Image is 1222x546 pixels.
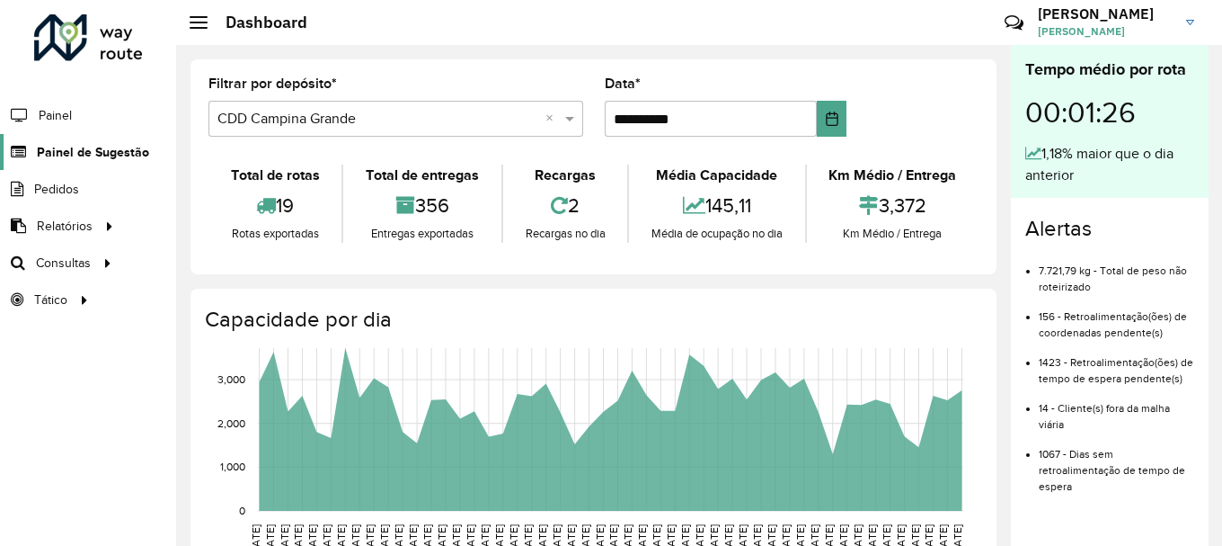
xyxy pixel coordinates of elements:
h3: [PERSON_NAME] [1038,5,1173,22]
text: 0 [239,505,245,516]
div: Km Médio / Entrega [811,165,974,186]
div: Média de ocupação no dia [633,225,800,243]
div: Recargas [508,165,623,186]
div: Total de entregas [348,165,496,186]
div: Total de rotas [213,165,337,186]
div: 2 [508,186,623,225]
span: Painel [39,106,72,125]
li: 14 - Cliente(s) fora da malha viária [1039,387,1194,433]
li: 7.721,79 kg - Total de peso não roteirizado [1039,249,1194,295]
li: 156 - Retroalimentação(ões) de coordenadas pendente(s) [1039,295,1194,341]
div: 00:01:26 [1025,82,1194,143]
span: Tático [34,291,67,309]
label: Data [605,73,641,94]
div: 356 [348,186,496,225]
div: 19 [213,186,337,225]
span: [PERSON_NAME] [1038,23,1173,40]
div: Recargas no dia [508,225,623,243]
div: Entregas exportadas [348,225,496,243]
text: 1,000 [220,461,245,473]
span: Clear all [545,108,561,130]
h4: Capacidade por dia [205,307,978,333]
span: Relatórios [37,217,93,236]
div: Rotas exportadas [213,225,337,243]
div: 3,372 [811,186,974,225]
button: Choose Date [817,101,846,137]
div: Média Capacidade [633,165,800,186]
span: Consultas [36,254,91,273]
h2: Dashboard [208,13,307,32]
label: Filtrar por depósito [208,73,337,94]
h4: Alertas [1025,216,1194,242]
span: Pedidos [34,180,79,199]
div: 1,18% maior que o dia anterior [1025,143,1194,186]
div: Km Médio / Entrega [811,225,974,243]
span: Painel de Sugestão [37,143,149,162]
li: 1423 - Retroalimentação(ões) de tempo de espera pendente(s) [1039,341,1194,387]
a: Contato Rápido [995,4,1033,42]
li: 1067 - Dias sem retroalimentação de tempo de espera [1039,433,1194,495]
text: 3,000 [217,373,245,385]
div: 145,11 [633,186,800,225]
text: 2,000 [217,417,245,429]
div: Tempo médio por rota [1025,58,1194,82]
